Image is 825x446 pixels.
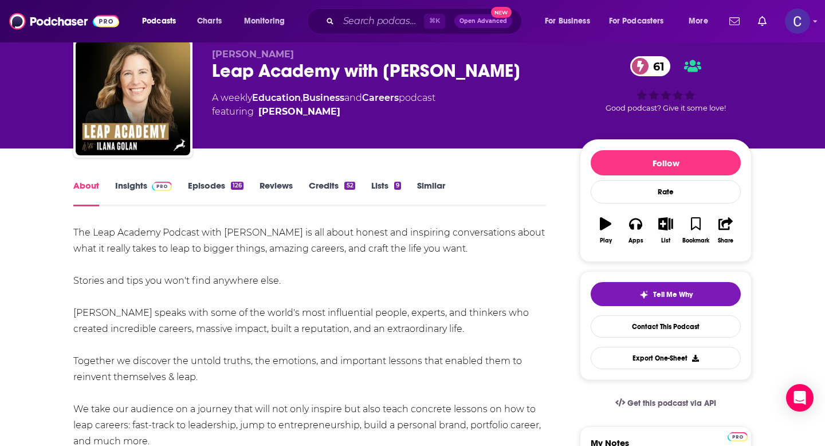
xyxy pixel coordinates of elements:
a: Business [302,92,344,103]
div: Share [718,237,733,244]
button: Share [711,210,741,251]
button: Apps [620,210,650,251]
span: [PERSON_NAME] [212,49,294,60]
a: Show notifications dropdown [725,11,744,31]
div: Search podcasts, credits, & more... [318,8,533,34]
span: , [301,92,302,103]
span: Open Advanced [459,18,507,24]
span: More [689,13,708,29]
a: Lists9 [371,180,401,206]
span: Monitoring [244,13,285,29]
a: Similar [417,180,445,206]
a: Education [252,92,301,103]
div: Apps [628,237,643,244]
input: Search podcasts, credits, & more... [339,12,424,30]
button: open menu [236,12,300,30]
div: Open Intercom Messenger [786,384,814,412]
a: Reviews [260,180,293,206]
button: open menu [602,12,681,30]
button: Play [591,210,620,251]
span: Charts [197,13,222,29]
span: Tell Me Why [653,290,693,299]
span: Good podcast? Give it some love! [606,104,726,112]
span: featuring [212,105,435,119]
a: Contact This Podcast [591,315,741,338]
img: Podchaser - Follow, Share and Rate Podcasts [9,10,119,32]
span: 61 [642,56,670,76]
img: tell me why sparkle [639,290,649,299]
a: Show notifications dropdown [753,11,771,31]
button: Bookmark [681,210,710,251]
a: Charts [190,12,229,30]
button: open menu [134,12,191,30]
img: Leap Academy with Ilana Golan [76,41,190,155]
span: ⌘ K [424,14,445,29]
a: InsightsPodchaser Pro [115,180,172,206]
button: open menu [537,12,604,30]
button: Follow [591,150,741,175]
button: Export One-Sheet [591,347,741,369]
span: For Business [545,13,590,29]
a: Episodes126 [188,180,243,206]
button: Show profile menu [785,9,810,34]
a: 61 [630,56,670,76]
img: Podchaser Pro [728,432,748,441]
a: Pro website [728,431,748,441]
span: New [491,7,512,18]
button: Open AdvancedNew [454,14,512,28]
a: Get this podcast via API [606,389,725,417]
div: 61Good podcast? Give it some love! [580,49,752,120]
img: Podchaser Pro [152,182,172,191]
img: User Profile [785,9,810,34]
span: Podcasts [142,13,176,29]
a: About [73,180,99,206]
span: For Podcasters [609,13,664,29]
a: Ilana Golan [258,105,340,119]
span: and [344,92,362,103]
span: Logged in as publicityxxtina [785,9,810,34]
div: A weekly podcast [212,91,435,119]
button: open menu [681,12,722,30]
div: 9 [394,182,401,190]
span: Get this podcast via API [627,398,716,408]
div: List [661,237,670,244]
div: 126 [231,182,243,190]
a: Credits52 [309,180,355,206]
a: Careers [362,92,399,103]
button: List [651,210,681,251]
div: Bookmark [682,237,709,244]
div: 52 [344,182,355,190]
div: Play [600,237,612,244]
button: tell me why sparkleTell Me Why [591,282,741,306]
div: Rate [591,180,741,204]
